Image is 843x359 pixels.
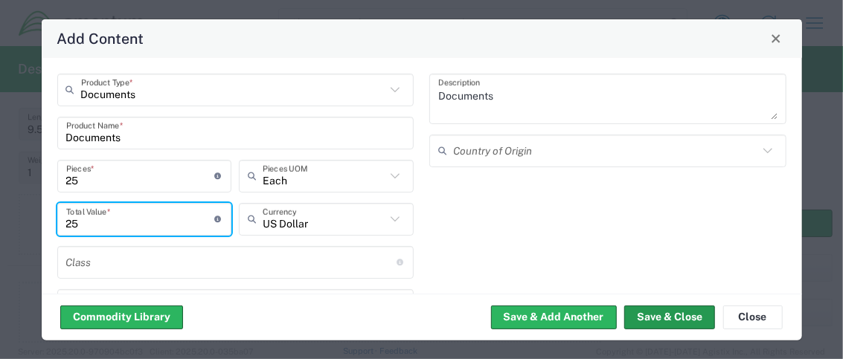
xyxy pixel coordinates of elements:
[766,28,786,49] button: Close
[60,305,183,329] button: Commodity Library
[57,28,144,49] h4: Add Content
[624,305,715,329] button: Save & Close
[723,305,783,329] button: Close
[491,305,617,329] button: Save & Add Another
